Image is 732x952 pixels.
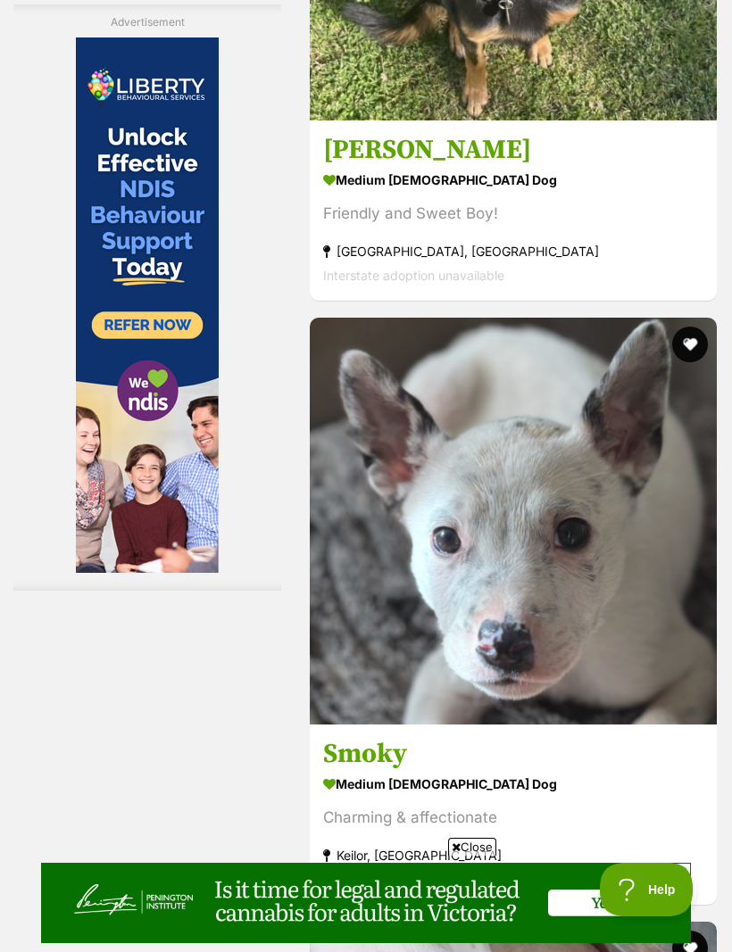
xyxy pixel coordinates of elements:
[323,202,703,226] div: Friendly and Sweet Boy!
[13,4,281,591] div: Advertisement
[323,239,703,263] strong: [GEOGRAPHIC_DATA], [GEOGRAPHIC_DATA]
[323,806,703,830] div: Charming & affectionate
[323,268,504,283] span: Interstate adoption unavailable
[41,863,691,943] iframe: Advertisement
[323,843,703,867] strong: Keilor, [GEOGRAPHIC_DATA]
[323,771,703,797] strong: medium [DEMOGRAPHIC_DATA] Dog
[600,863,696,916] iframe: Help Scout Beacon - Open
[672,327,708,362] button: favourite
[323,737,703,771] h3: Smoky
[323,167,703,193] strong: medium [DEMOGRAPHIC_DATA] Dog
[448,838,496,856] span: Close
[310,120,717,301] a: [PERSON_NAME] medium [DEMOGRAPHIC_DATA] Dog Friendly and Sweet Boy! [GEOGRAPHIC_DATA], [GEOGRAPHI...
[76,37,219,573] iframe: Advertisement
[323,133,703,167] h3: [PERSON_NAME]
[310,724,717,905] a: Smoky medium [DEMOGRAPHIC_DATA] Dog Charming & affectionate Keilor, [GEOGRAPHIC_DATA] Interstate ...
[310,318,717,724] img: Smoky - Australian Cattle Dog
